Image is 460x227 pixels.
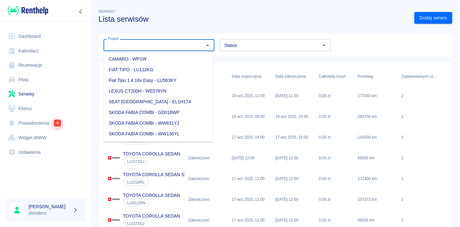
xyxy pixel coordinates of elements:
[123,192,180,199] p: TOYOTA COROLLA SEDAN
[107,193,120,206] img: Image
[414,12,452,24] a: Dodaj serwis
[232,67,262,85] div: Data rozpoczęcia
[355,106,398,127] div: 283700 km
[5,87,86,101] a: Serwisy
[232,93,265,99] p: 18 wrz 2025, 11:00
[355,127,398,148] div: 141500 km
[104,75,213,86] li: Fiat Tipo 1.4 16v Easy - LU563KY
[319,67,345,85] div: Całkowity koszt
[28,203,70,210] h6: [PERSON_NAME]
[355,85,398,106] div: 177240 km
[125,180,148,185] span: LU210RL
[316,67,355,85] div: Całkowity koszt
[104,139,213,150] li: SKODA FABIA COMBI - GD274WJ
[275,67,306,85] div: Data zakończenia
[76,7,86,16] button: Zwiń nawigację
[104,107,213,118] li: SKODA FABIA COMBI - GD018WP
[355,148,398,168] div: 68300 km
[5,5,48,16] a: Renthelp logo
[5,101,86,116] a: Klienci
[5,145,86,160] a: Ustawienia
[123,151,180,157] p: TOYOTA COROLLA SEDAN
[275,134,308,140] p: 17 wrz 2025, 15:00
[232,114,265,119] p: 18 wrz 2025, 09:00
[232,197,265,202] p: 17 wrz 2025, 11:00
[401,93,404,99] div: 2
[123,157,180,165] div: `
[104,129,213,139] li: SKODA FABIA COMBI - WW136YL
[401,197,404,202] div: 1
[316,189,355,210] div: 0,00 zł
[355,189,398,210] div: 107373 km
[401,217,404,223] div: 1
[5,44,86,58] a: Kalendarz
[272,67,316,85] div: Data zakończenia
[98,15,409,24] h3: Lista serwisów
[275,197,298,202] p: [DATE] 12:00
[401,114,404,119] div: 1
[28,210,70,217] p: Venidero
[188,176,209,182] div: Zakończono
[232,217,265,223] p: 17 wrz 2025, 11:00
[316,106,355,127] div: 0,00 zł
[104,96,213,107] li: SEAT [GEOGRAPHIC_DATA] - EL1H174
[316,168,355,189] div: 0,00 zł
[275,114,308,119] p: 18 wrz 2025, 10:00
[125,159,147,164] span: LU373SJ
[275,93,298,99] p: [DATE] 11:30
[107,172,120,185] img: Image
[232,155,255,161] p: [DATE] 12:00
[8,5,48,16] img: Renthelp logo
[5,73,86,87] a: Flota
[123,213,180,220] p: TOYOTA COROLLA SEDAN
[123,199,180,207] div: `
[54,119,61,127] span: 4
[104,64,213,75] li: FIAT TIPO - LU112KG
[316,85,355,106] div: 0,00 zł
[188,197,209,202] div: Zakończono
[125,200,148,205] span: LU911RN
[229,67,272,85] div: Data rozpoczęcia
[5,29,86,44] a: Dashboard
[104,118,213,129] li: SKODA FABIA COMBI - WW631YJ
[123,171,246,178] p: TOYOTA COROLLA SEDAN STYLE - [GEOGRAPHIC_DATA]
[107,152,120,165] img: Image
[203,41,212,50] button: Zamknij
[320,41,329,50] button: Otwórz
[5,131,86,145] a: Widget WWW
[401,155,404,161] div: 1
[401,67,439,85] div: Zaplanowanych czynności
[232,134,265,140] p: 17 wrz 2025, 14:00
[188,217,209,223] div: Zakończono
[355,168,398,189] div: 137400 km
[5,58,86,73] a: Rezerwacje
[275,176,298,182] p: [DATE] 12:00
[188,155,209,161] div: Zakończono
[316,148,355,168] div: 0,00 zł
[98,9,115,13] span: Serwisy
[355,67,398,85] div: Przebieg
[108,36,118,41] label: Pojazd
[401,176,404,182] div: 1
[358,67,373,85] div: Przebieg
[398,67,442,85] div: Zaplanowanych czynności
[185,67,229,85] div: Status
[232,176,265,182] p: 17 wrz 2025, 11:00
[107,214,120,227] img: Image
[275,155,298,161] p: [DATE] 12:30
[123,178,246,186] div: `
[5,116,86,131] a: Powiadomienia4
[104,54,213,64] li: CAMARO - WP1W
[125,221,147,226] span: LU373SJ
[401,134,404,140] div: 1
[316,127,355,148] div: 0,00 zł
[275,217,298,223] p: [DATE] 12:00
[104,86,213,96] li: LEXUS CT200H - WE578YN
